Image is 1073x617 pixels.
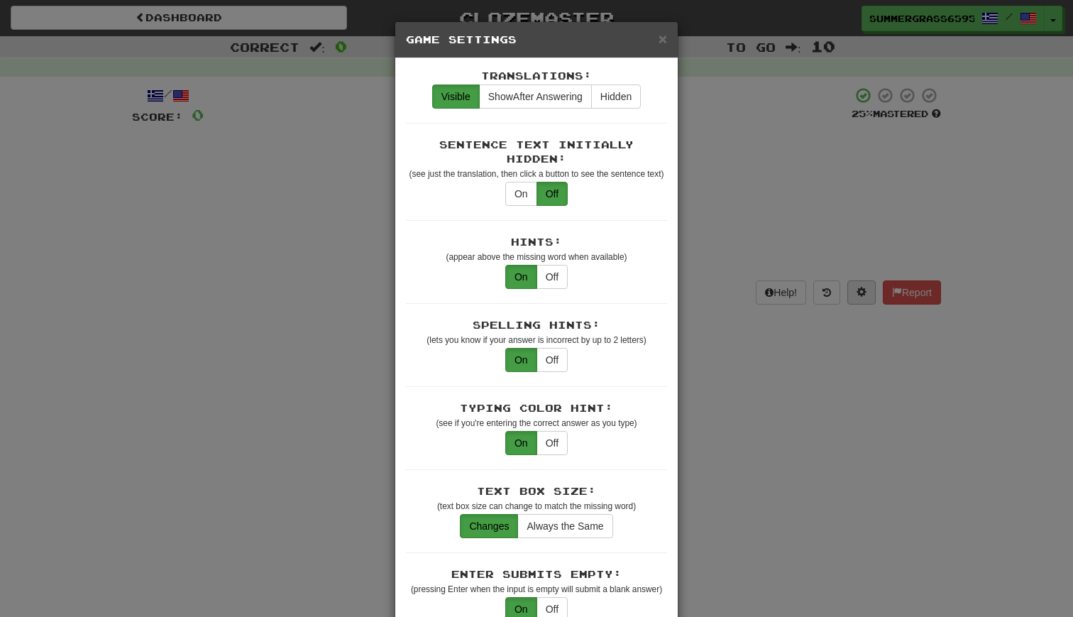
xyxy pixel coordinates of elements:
[406,318,667,332] div: Spelling Hints:
[460,514,518,538] button: Changes
[659,31,667,47] span: ×
[536,348,568,372] button: Off
[406,69,667,83] div: Translations:
[505,431,537,455] button: On
[411,584,662,594] small: (pressing Enter when the input is empty will submit a blank answer)
[488,91,513,102] span: Show
[659,31,667,46] button: Close
[437,501,636,511] small: (text box size can change to match the missing word)
[536,265,568,289] button: Off
[406,567,667,581] div: Enter Submits Empty:
[505,182,537,206] button: On
[479,84,592,109] button: ShowAfter Answering
[436,418,637,428] small: (see if you're entering the correct answer as you type)
[406,401,667,415] div: Typing Color Hint:
[409,169,664,179] small: (see just the translation, then click a button to see the sentence text)
[432,84,480,109] button: Visible
[517,514,612,538] button: Always the Same
[488,91,583,102] span: After Answering
[406,235,667,249] div: Hints:
[406,138,667,166] div: Sentence Text Initially Hidden:
[427,335,646,345] small: (lets you know if your answer is incorrect by up to 2 letters)
[432,84,641,109] div: translations
[536,182,568,206] button: Off
[446,252,627,262] small: (appear above the missing word when available)
[505,265,537,289] button: On
[536,431,568,455] button: Off
[406,484,667,498] div: Text Box Size:
[591,84,641,109] button: Hidden
[406,33,667,47] h5: Game Settings
[505,348,537,372] button: On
